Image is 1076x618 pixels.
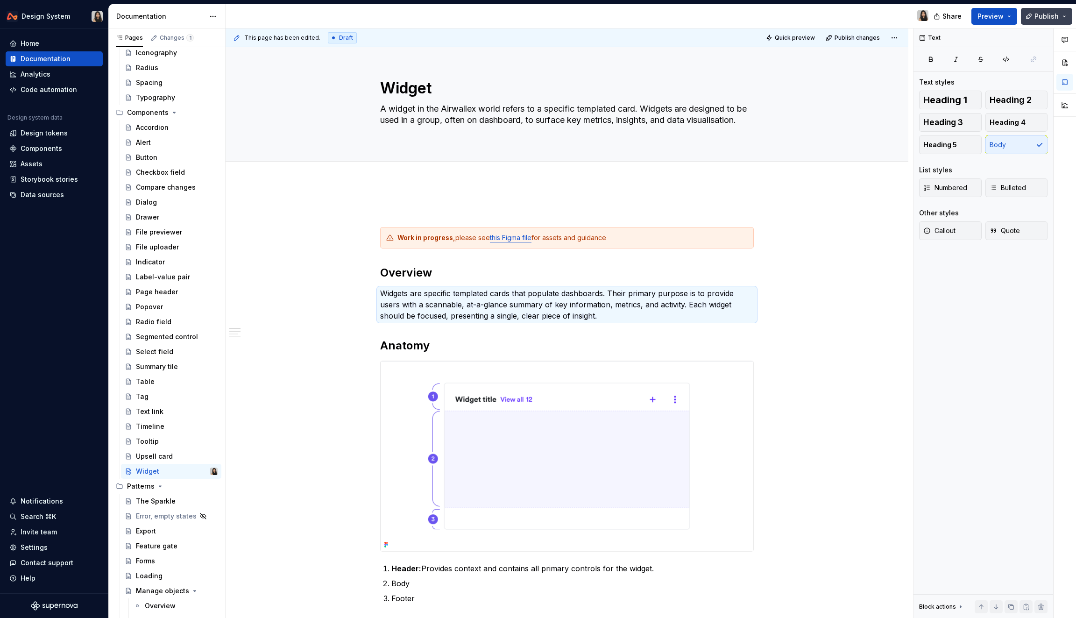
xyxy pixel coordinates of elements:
div: Upsell card [136,452,173,461]
button: Heading 3 [919,113,982,132]
div: Design system data [7,114,63,121]
div: Analytics [21,70,50,79]
button: Quick preview [763,31,819,44]
div: Manage objects [136,586,189,596]
div: Segmented control [136,332,198,341]
svg: Supernova Logo [31,601,78,611]
a: Data sources [6,187,103,202]
button: Publish changes [823,31,884,44]
button: Heading 2 [985,91,1048,109]
a: Checkbox field [121,165,221,180]
div: Patterns [112,479,221,494]
div: Button [136,153,157,162]
a: Documentation [6,51,103,66]
div: Overview [145,601,176,611]
span: Heading 2 [990,95,1032,105]
div: Label-value pair [136,272,190,282]
a: Typography [121,90,221,105]
span: 1 [186,34,194,42]
textarea: A widget in the Airwallex world refers to a specific templated card. Widgets are designed to be u... [378,101,752,139]
div: Accordion [136,123,169,132]
a: Table [121,374,221,389]
a: Radius [121,60,221,75]
button: Publish [1021,8,1072,25]
div: Spacing [136,78,163,87]
button: Heading 1 [919,91,982,109]
span: Publish changes [835,34,880,42]
a: Error, empty states [121,509,221,524]
div: Timeline [136,422,164,431]
div: Text link [136,407,163,416]
div: File previewer [136,227,182,237]
a: Summary tile [121,359,221,374]
div: Changes [160,34,194,42]
a: Overview [130,598,221,613]
span: Numbered [923,183,967,192]
div: Compare changes [136,183,196,192]
div: Search ⌘K [21,512,56,521]
div: Radius [136,63,158,72]
div: List styles [919,165,952,175]
a: Text link [121,404,221,419]
div: Storybook stories [21,175,78,184]
div: File uploader [136,242,179,252]
a: this Figma file [490,234,531,242]
div: please see for assets and guidance [397,233,748,242]
div: Alert [136,138,151,147]
strong: Header: [391,564,421,573]
button: Quote [985,221,1048,240]
button: Preview [971,8,1017,25]
div: Help [21,574,35,583]
div: Iconography [136,48,177,57]
img: Xiangjun [917,10,928,21]
span: This page has been edited. [244,34,320,42]
img: Xiangjun [92,11,103,22]
div: Checkbox field [136,168,185,177]
span: Heading 3 [923,118,963,127]
div: Pages [116,34,143,42]
button: Notifications [6,494,103,509]
div: Home [21,39,39,48]
div: Assets [21,159,42,169]
a: Code automation [6,82,103,97]
div: Code automation [21,85,77,94]
h2: Overview [380,265,754,280]
a: Feature gate [121,539,221,554]
div: Widget [136,467,159,476]
div: Patterns [127,482,155,491]
a: Iconography [121,45,221,60]
button: Contact support [6,555,103,570]
div: Indicator [136,257,165,267]
a: Accordion [121,120,221,135]
span: Quote [990,226,1020,235]
a: Radio field [121,314,221,329]
a: Upsell card [121,449,221,464]
a: Loading [121,568,221,583]
a: Page header [121,284,221,299]
div: Tooltip [136,437,159,446]
button: Heading 4 [985,113,1048,132]
button: Bulleted [985,178,1048,197]
a: Compare changes [121,180,221,195]
div: Other styles [919,208,959,218]
p: Body [391,578,754,589]
img: f2284f77-1709-4572-8031-ebb48d024c55.png [381,361,753,551]
span: Publish [1034,12,1059,21]
a: Popover [121,299,221,314]
span: Bulleted [990,183,1026,192]
div: Components [112,105,221,120]
a: Analytics [6,67,103,82]
div: Notifications [21,497,63,506]
span: Preview [977,12,1004,21]
h2: Anatomy [380,338,754,353]
a: Indicator [121,255,221,270]
div: Contact support [21,558,73,568]
div: The Sparkle [136,497,176,506]
div: Design tokens [21,128,68,138]
span: Heading 5 [923,140,957,149]
span: Heading 4 [990,118,1026,127]
div: Documentation [21,54,71,64]
a: Spacing [121,75,221,90]
a: File uploader [121,240,221,255]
